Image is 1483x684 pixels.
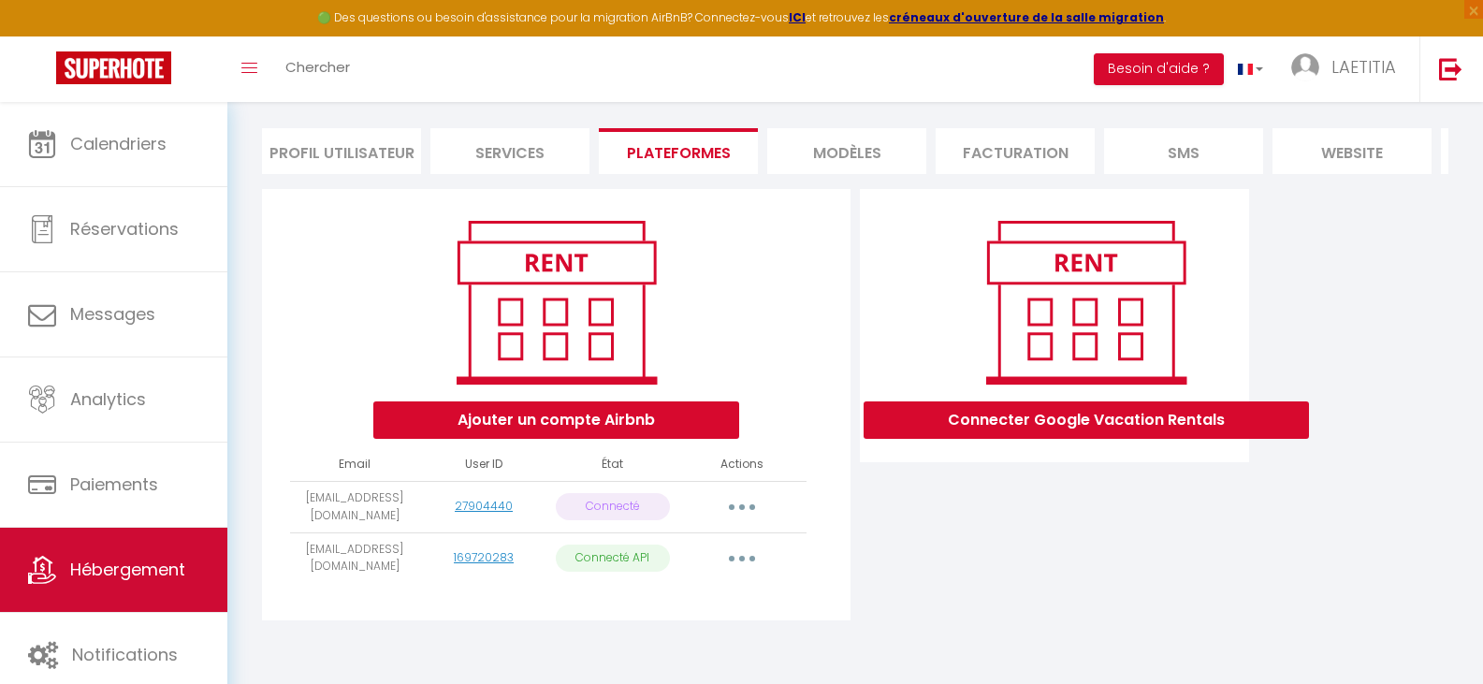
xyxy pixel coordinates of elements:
img: Super Booking [56,51,171,84]
td: [EMAIL_ADDRESS][DOMAIN_NAME] [290,532,419,584]
th: Actions [677,448,807,481]
span: Messages [70,302,155,326]
a: ICI [789,9,806,25]
img: ... [1291,53,1319,81]
th: Email [290,448,419,481]
a: créneaux d'ouverture de la salle migration [889,9,1164,25]
span: LAETITIA [1331,55,1396,79]
span: Hébergement [70,558,185,581]
button: Ouvrir le widget de chat LiveChat [15,7,71,64]
img: logout [1439,57,1462,80]
button: Besoin d'aide ? [1094,53,1224,85]
th: User ID [419,448,548,481]
a: 27904440 [455,498,513,514]
img: rent.png [437,212,676,392]
li: website [1272,128,1432,174]
a: 169720283 [454,549,514,565]
td: [EMAIL_ADDRESS][DOMAIN_NAME] [290,481,419,532]
p: Connecté [556,493,670,520]
span: Chercher [285,57,350,77]
span: Calendriers [70,132,167,155]
li: Plateformes [599,128,758,174]
button: Connecter Google Vacation Rentals [864,401,1309,439]
span: Notifications [72,643,178,666]
th: État [548,448,677,481]
p: Connecté API [556,545,670,572]
li: SMS [1104,128,1263,174]
img: rent.png [967,212,1205,392]
iframe: Chat [1403,600,1469,670]
a: Chercher [271,36,364,102]
span: Paiements [70,473,158,496]
li: MODÈLES [767,128,926,174]
li: Services [430,128,589,174]
a: ... LAETITIA [1277,36,1419,102]
span: Réservations [70,217,179,240]
button: Ajouter un compte Airbnb [373,401,739,439]
li: Facturation [936,128,1095,174]
li: Profil Utilisateur [262,128,421,174]
span: Analytics [70,387,146,411]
